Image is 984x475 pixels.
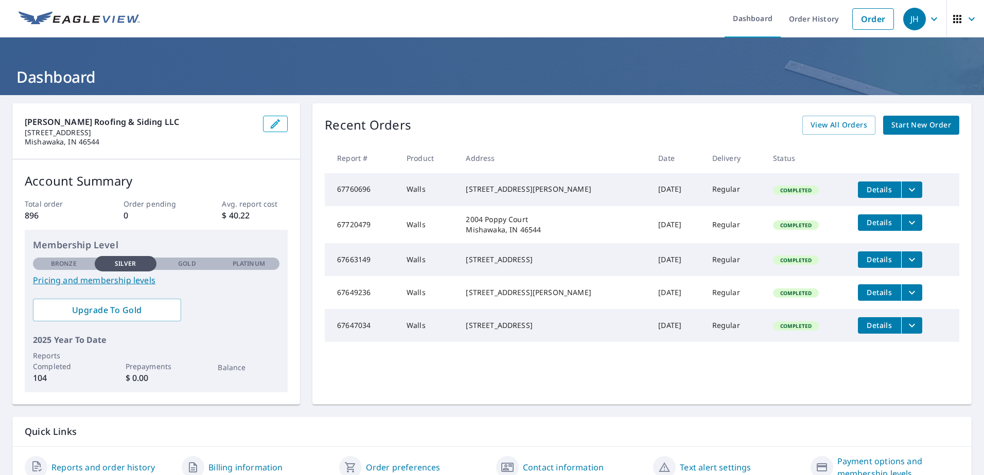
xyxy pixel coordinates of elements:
[864,254,895,264] span: Details
[680,461,751,473] a: Text alert settings
[901,251,922,268] button: filesDropdownBtn-67663149
[25,137,255,147] p: Mishawaka, IN 46544
[25,116,255,128] p: [PERSON_NAME] Roofing & Siding LLC
[704,143,765,173] th: Delivery
[126,372,187,384] p: $ 0.00
[325,116,411,135] p: Recent Orders
[25,128,255,137] p: [STREET_ADDRESS]
[325,243,398,276] td: 67663149
[774,222,818,229] span: Completed
[774,257,818,264] span: Completed
[208,461,283,473] a: Billing information
[466,254,642,265] div: [STREET_ADDRESS]
[704,309,765,342] td: Regular
[12,66,972,87] h1: Dashboard
[222,209,288,222] p: $ 40.22
[398,143,458,173] th: Product
[858,214,901,231] button: detailsBtn-67720479
[883,116,959,135] a: Start New Order
[858,284,901,301] button: detailsBtn-67649236
[852,8,894,30] a: Order
[650,206,704,243] td: [DATE]
[325,173,398,206] td: 67760696
[124,198,189,209] p: Order pending
[222,198,288,209] p: Avg. report cost
[398,276,458,309] td: Walls
[523,461,604,473] a: Contact information
[811,119,867,132] span: View All Orders
[704,243,765,276] td: Regular
[802,116,875,135] a: View All Orders
[126,361,187,372] p: Prepayments
[398,309,458,342] td: Walls
[650,243,704,276] td: [DATE]
[650,276,704,309] td: [DATE]
[233,259,265,268] p: Platinum
[765,143,850,173] th: Status
[366,461,441,473] a: Order preferences
[41,304,173,316] span: Upgrade To Gold
[33,350,95,372] p: Reports Completed
[25,198,91,209] p: Total order
[704,173,765,206] td: Regular
[398,243,458,276] td: Walls
[25,209,91,222] p: 896
[650,309,704,342] td: [DATE]
[864,185,895,194] span: Details
[466,320,642,331] div: [STREET_ADDRESS]
[891,119,951,132] span: Start New Order
[51,461,155,473] a: Reports and order history
[466,214,642,235] div: 2004 Poppy Court Mishawaka, IN 46544
[398,206,458,243] td: Walls
[901,284,922,301] button: filesDropdownBtn-67649236
[33,334,279,346] p: 2025 Year To Date
[25,425,959,438] p: Quick Links
[19,11,140,27] img: EV Logo
[650,173,704,206] td: [DATE]
[458,143,650,173] th: Address
[325,276,398,309] td: 67649236
[115,259,136,268] p: Silver
[33,372,95,384] p: 104
[858,317,901,334] button: detailsBtn-67647034
[466,287,642,298] div: [STREET_ADDRESS][PERSON_NAME]
[901,317,922,334] button: filesDropdownBtn-67647034
[178,259,196,268] p: Gold
[704,276,765,309] td: Regular
[650,143,704,173] th: Date
[864,320,895,330] span: Details
[864,287,895,297] span: Details
[33,299,181,321] a: Upgrade To Gold
[774,289,818,297] span: Completed
[466,184,642,194] div: [STREET_ADDRESS][PERSON_NAME]
[864,217,895,227] span: Details
[398,173,458,206] td: Walls
[33,274,279,286] a: Pricing and membership levels
[33,238,279,252] p: Membership Level
[124,209,189,222] p: 0
[901,181,922,198] button: filesDropdownBtn-67760696
[774,322,818,330] span: Completed
[704,206,765,243] td: Regular
[325,143,398,173] th: Report #
[325,206,398,243] td: 67720479
[901,214,922,231] button: filesDropdownBtn-67720479
[51,259,77,268] p: Bronze
[858,181,901,198] button: detailsBtn-67760696
[218,362,279,373] p: Balance
[25,172,288,190] p: Account Summary
[903,8,926,30] div: JH
[325,309,398,342] td: 67647034
[858,251,901,268] button: detailsBtn-67663149
[774,187,818,194] span: Completed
